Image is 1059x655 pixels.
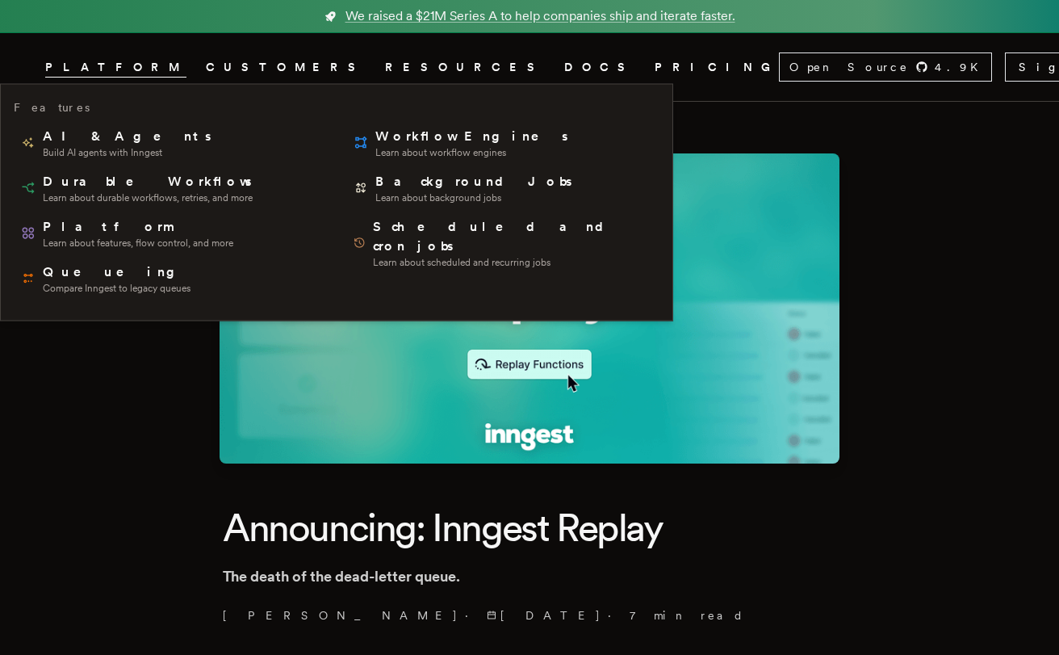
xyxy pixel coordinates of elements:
[346,166,659,211] a: Background JobsLearn about background jobs
[223,502,836,552] h1: Announcing: Inngest Replay
[14,166,327,211] a: Durable WorkflowsLearn about durable workflows, retries, and more
[564,57,635,78] a: DOCS
[14,120,327,166] a: AI & AgentsBuild AI agents with Inngest
[206,57,366,78] a: CUSTOMERS
[375,127,571,146] span: Workflow Engines
[346,211,659,275] a: Scheduled and cron jobsLearn about scheduled and recurring jobs
[43,262,190,282] span: Queueing
[43,172,254,191] span: Durable Workflows
[375,172,575,191] span: Background Jobs
[385,57,545,78] button: RESOURCES
[43,217,233,237] span: Platform
[630,607,744,624] span: 7 min read
[14,211,327,256] a: PlatformLearn about features, flow control, and more
[45,57,186,78] button: PLATFORM
[43,146,214,159] span: Build AI agents with Inngest
[375,191,575,204] span: Learn about background jobs
[935,59,988,75] span: 4.9 K
[43,127,214,146] span: AI & Agents
[375,146,571,159] span: Learn about workflow engines
[789,59,909,75] span: Open Source
[373,217,653,256] span: Scheduled and cron jobs
[655,57,779,78] a: PRICING
[345,6,735,26] span: We raised a $21M Series A to help companies ship and iterate faster.
[14,256,327,301] a: QueueingCompare Inngest to legacy queues
[373,256,653,269] span: Learn about scheduled and recurring jobs
[223,565,836,588] p: The death of the dead-letter queue.
[43,237,233,250] span: Learn about features, flow control, and more
[14,98,90,117] h3: Features
[223,607,836,624] p: · ·
[43,282,190,295] span: Compare Inngest to legacy queues
[487,607,601,624] span: [DATE]
[223,607,458,624] a: [PERSON_NAME]
[346,120,659,166] a: Workflow EnginesLearn about workflow engines
[43,191,254,204] span: Learn about durable workflows, retries, and more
